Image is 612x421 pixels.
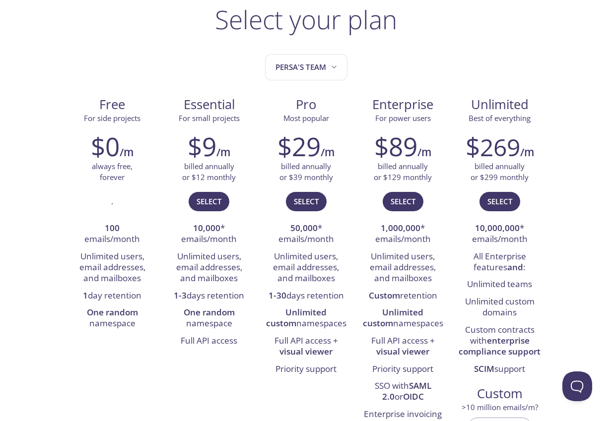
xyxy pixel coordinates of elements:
[363,306,424,329] strong: Unlimited custom
[84,113,140,123] span: For side projects
[459,294,541,322] li: Unlimited custom domains
[474,363,494,374] strong: SCIM
[71,304,153,333] li: namespace
[105,222,120,234] strong: 100
[179,113,240,123] span: For small projects
[459,361,541,378] li: support
[277,131,321,161] h2: $29
[265,304,347,333] li: namespaces
[215,4,397,34] h1: Select your plan
[197,195,221,208] span: Select
[562,371,592,401] iframe: Help Scout Beacon - Open
[480,131,520,163] span: 269
[92,161,133,182] p: always free, forever
[184,306,235,318] strong: One random
[362,220,444,248] li: * emails/month
[459,220,541,248] li: * emails/month
[91,131,120,161] h2: $0
[459,335,541,357] strong: enterprise compliance support
[216,144,230,161] h6: /m
[174,290,187,301] strong: 1-3
[168,248,250,288] li: Unlimited users, email addresses, and mailboxes
[383,192,423,211] button: Select
[265,288,347,304] li: days retention
[459,385,540,402] span: Custom
[265,54,347,80] button: Persa's team
[269,290,286,301] strong: 1-30
[71,220,153,248] li: emails/month
[362,333,444,361] li: Full API access +
[87,306,138,318] strong: One random
[362,361,444,378] li: Priority support
[279,161,333,182] p: billed annually or $39 monthly
[266,96,346,113] span: Pro
[168,333,250,350] li: Full API access
[381,222,420,234] strong: 1,000,000
[479,192,520,211] button: Select
[507,261,523,273] strong: and
[487,195,512,208] span: Select
[120,144,134,161] h6: /m
[279,346,333,357] strong: visual viewer
[375,113,431,123] span: For power users
[417,144,431,161] h6: /m
[72,96,153,113] span: Free
[266,306,327,329] strong: Unlimited custom
[168,304,250,333] li: namespace
[471,96,529,113] span: Unlimited
[376,346,429,357] strong: visual viewer
[189,192,229,211] button: Select
[83,290,88,301] strong: 1
[469,113,531,123] span: Best of everything
[362,96,443,113] span: Enterprise
[168,220,250,248] li: * emails/month
[169,96,250,113] span: Essential
[275,60,339,74] span: Persa's team
[520,144,534,161] h6: /m
[471,161,529,182] p: billed annually or $299 monthly
[182,161,236,182] p: billed annually or $12 monthly
[188,131,216,161] h2: $9
[403,391,424,402] strong: OIDC
[382,380,431,402] strong: SAML 2.0
[265,220,347,248] li: * emails/month
[294,195,319,208] span: Select
[362,304,444,333] li: namespaces
[193,222,220,234] strong: 10,000
[462,402,538,412] span: > 10 million emails/m?
[168,288,250,304] li: days retention
[362,248,444,288] li: Unlimited users, email addresses, and mailboxes
[374,161,432,182] p: billed annually or $129 monthly
[459,276,541,293] li: Unlimited teams
[362,288,444,304] li: retention
[71,248,153,288] li: Unlimited users, email addresses, and mailboxes
[71,288,153,304] li: day retention
[290,222,318,234] strong: 50,000
[369,290,400,301] strong: Custom
[265,333,347,361] li: Full API access +
[321,144,335,161] h6: /m
[265,361,347,378] li: Priority support
[362,378,444,406] li: SSO with or
[466,131,520,161] h2: $
[265,248,347,288] li: Unlimited users, email addresses, and mailboxes
[374,131,417,161] h2: $89
[283,113,329,123] span: Most popular
[459,322,541,361] li: Custom contracts with
[475,222,520,234] strong: 10,000,000
[286,192,327,211] button: Select
[459,248,541,277] li: All Enterprise features :
[391,195,415,208] span: Select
